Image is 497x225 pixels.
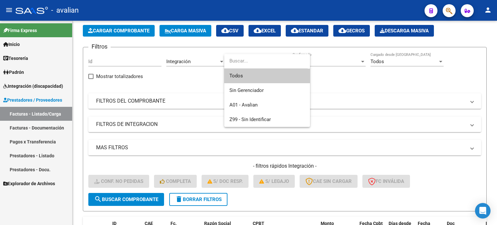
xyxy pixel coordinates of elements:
span: Sin Gerenciador [229,87,264,93]
span: Todos [229,69,305,83]
input: dropdown search [224,54,308,68]
div: Open Intercom Messenger [475,203,491,219]
span: A01 - Avalian [229,102,258,108]
span: Z99 - Sin Identificar [229,117,271,122]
